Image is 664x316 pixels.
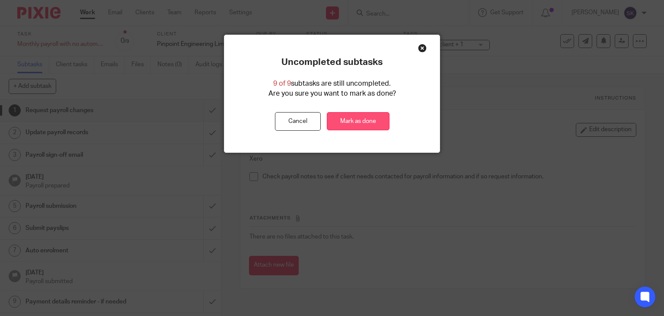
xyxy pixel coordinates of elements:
[268,89,396,99] p: Are you sure you want to mark as done?
[275,112,321,131] button: Cancel
[273,80,291,87] span: 9 of 9
[281,57,383,68] p: Uncompleted subtasks
[327,112,389,131] a: Mark as done
[418,44,427,52] div: Close this dialog window
[273,79,391,89] p: subtasks are still uncompleted.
